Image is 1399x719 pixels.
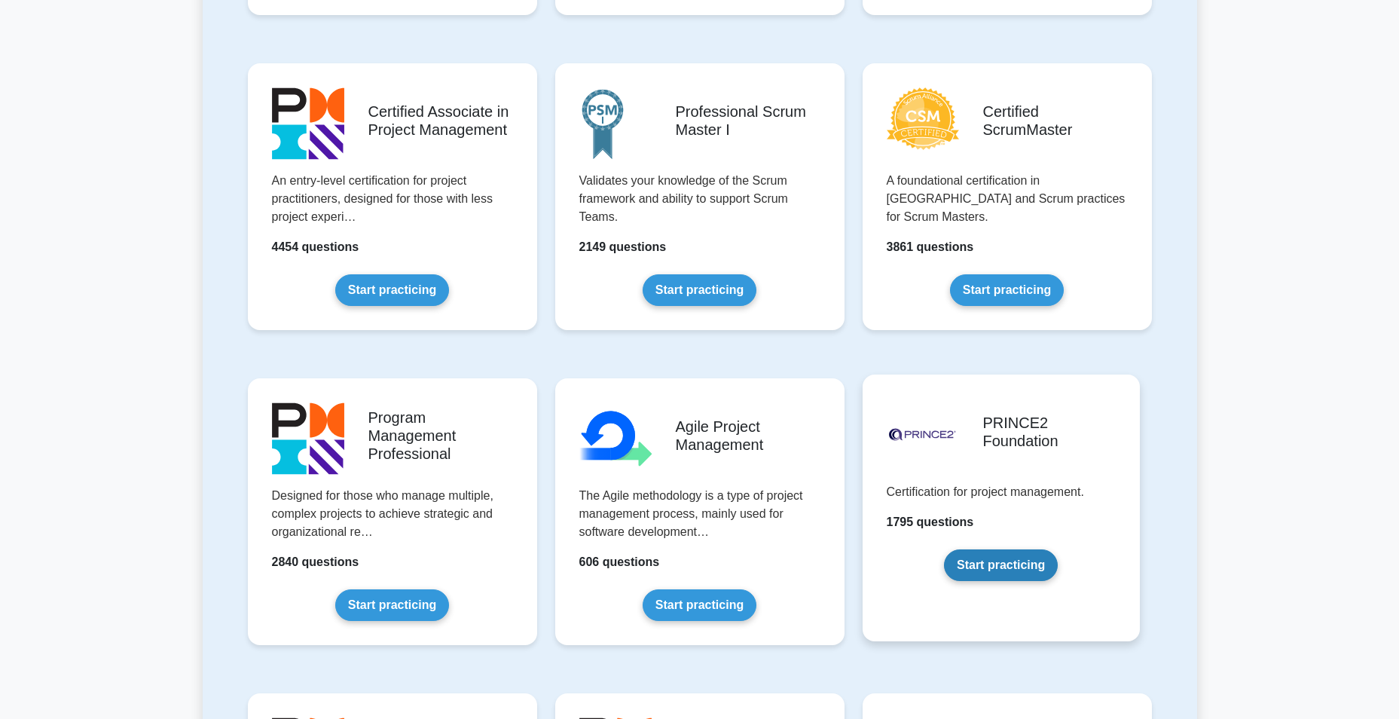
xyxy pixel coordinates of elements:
a: Start practicing [643,274,756,306]
a: Start practicing [944,549,1058,581]
a: Start practicing [335,589,449,621]
a: Start practicing [950,274,1064,306]
a: Start practicing [335,274,449,306]
a: Start practicing [643,589,756,621]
